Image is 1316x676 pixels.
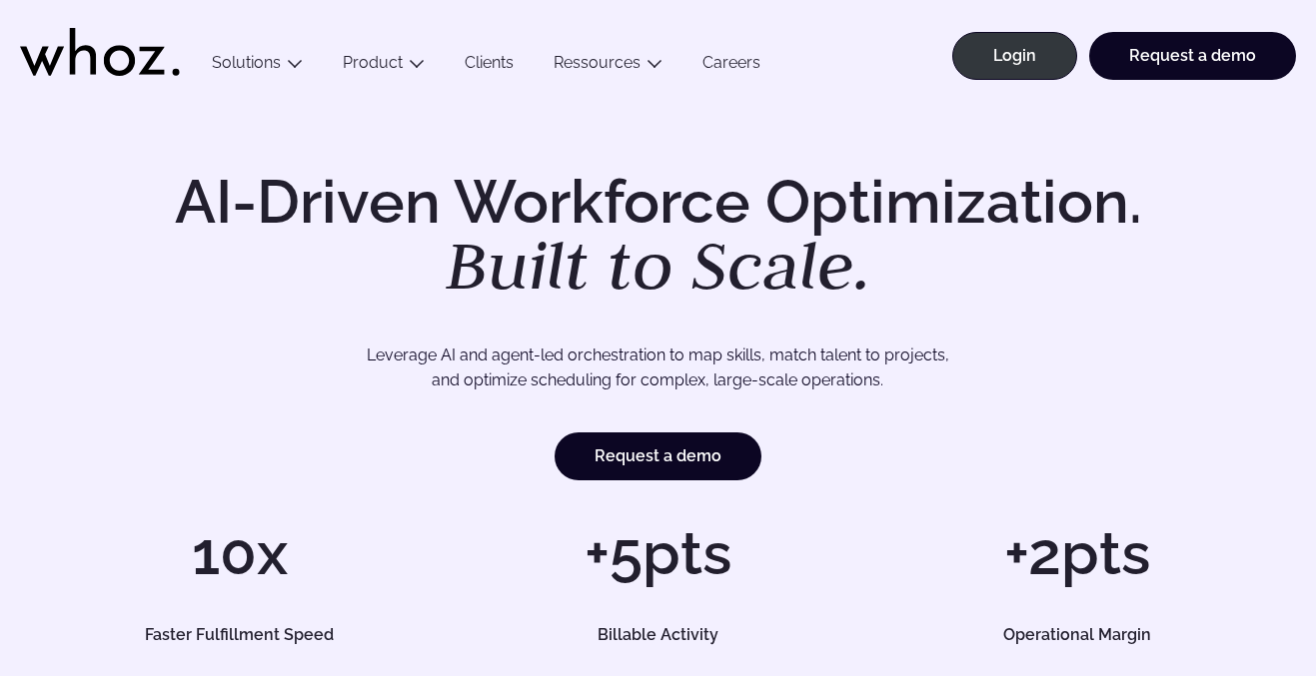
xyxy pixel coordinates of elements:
p: Leverage AI and agent-led orchestration to map skills, match talent to projects, and optimize sch... [102,342,1214,393]
a: Login [952,32,1077,80]
h1: +2pts [877,523,1276,583]
a: Product [343,53,403,72]
h1: AI-Driven Workforce Optimization. [147,172,1170,300]
a: Careers [682,53,780,80]
a: Ressources [554,53,641,72]
a: Request a demo [1089,32,1296,80]
button: Ressources [534,53,682,80]
h1: +5pts [459,523,857,583]
button: Product [323,53,445,80]
iframe: Chatbot [1184,544,1288,648]
h1: 10x [40,523,439,583]
a: Clients [445,53,534,80]
h5: Operational Margin [897,627,1256,643]
button: Solutions [192,53,323,80]
a: Request a demo [555,432,761,480]
h5: Billable Activity [479,627,837,643]
em: Built to Scale. [446,221,871,309]
h5: Faster Fulfillment Speed [60,627,419,643]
